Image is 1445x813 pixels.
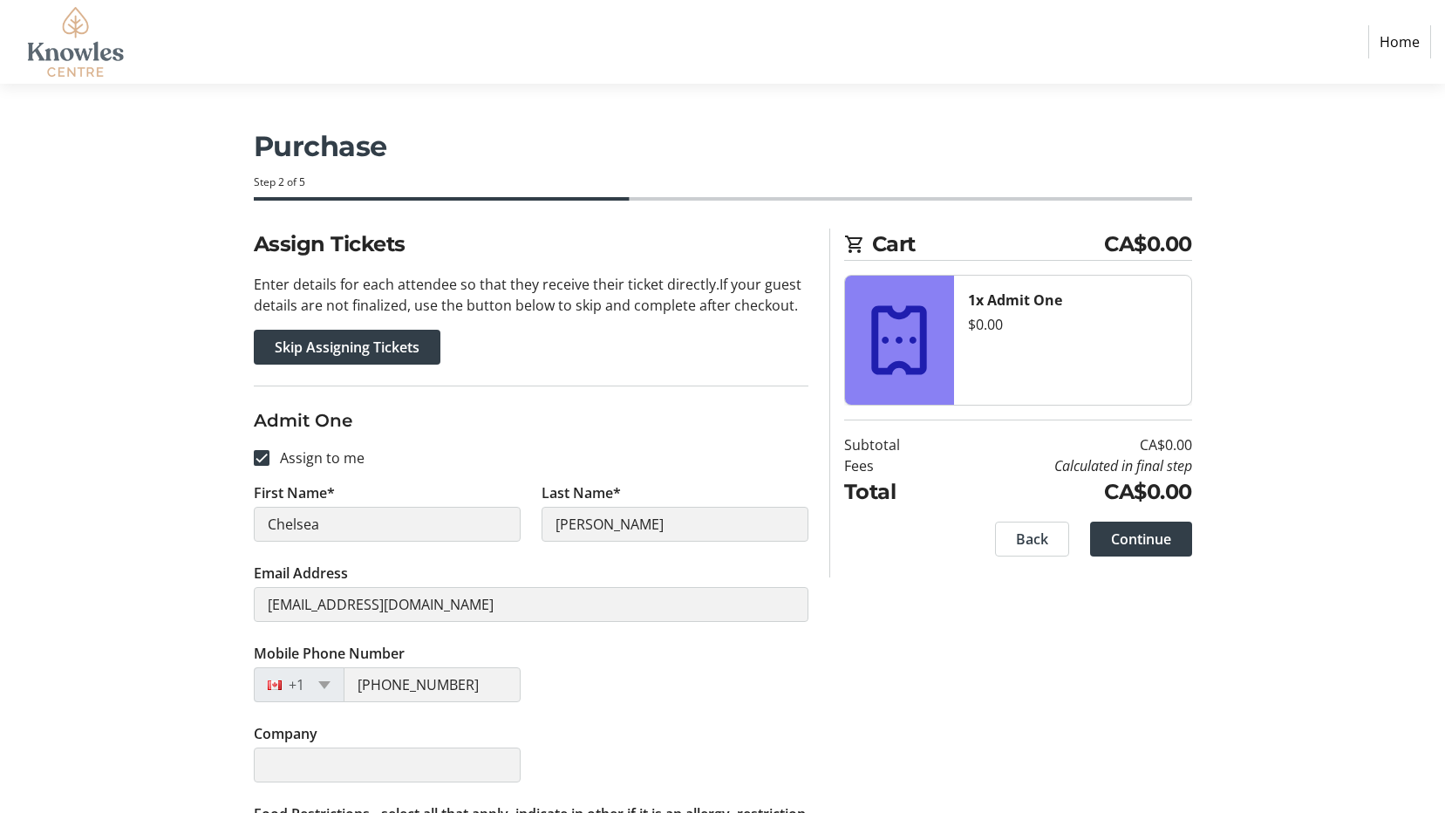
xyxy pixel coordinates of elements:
label: Mobile Phone Number [254,643,405,664]
label: Email Address [254,563,348,584]
p: Enter details for each attendee so that they receive their ticket directly. If your guest details... [254,274,808,316]
span: Skip Assigning Tickets [275,337,419,358]
button: Continue [1090,522,1192,557]
div: $0.00 [968,314,1177,335]
span: Back [1016,529,1048,550]
label: Assign to me [269,447,365,468]
span: CA$0.00 [1104,229,1192,260]
button: Skip Assigning Tickets [254,330,440,365]
td: Subtotal [844,434,944,455]
h3: Admit One [254,407,808,434]
label: Last Name* [542,482,621,503]
td: Calculated in final step [944,455,1192,476]
td: CA$0.00 [944,476,1192,508]
div: Step 2 of 5 [254,174,1192,190]
h1: Purchase [254,126,1192,167]
label: Company [254,723,317,744]
label: First Name* [254,482,335,503]
a: Home [1368,25,1431,58]
button: Back [995,522,1069,557]
h2: Assign Tickets [254,229,808,260]
td: Total [844,476,944,508]
input: (506) 234-5678 [344,667,521,702]
img: Knowles Centre's Logo [14,7,138,77]
strong: 1x Admit One [968,290,1062,310]
span: Continue [1111,529,1171,550]
td: CA$0.00 [944,434,1192,455]
td: Fees [844,455,944,476]
span: Cart [872,229,1105,260]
